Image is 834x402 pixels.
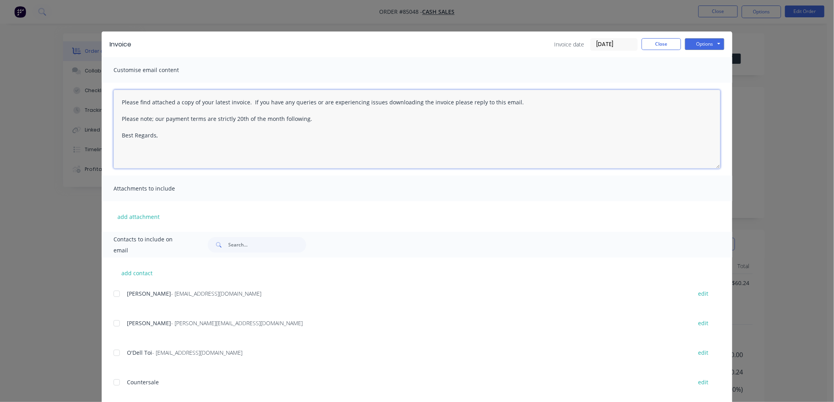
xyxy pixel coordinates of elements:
textarea: Please find attached a copy of your latest invoice. If you have any queries or are experiencing i... [114,90,720,169]
span: Customise email content [114,65,200,76]
span: Countersale [127,378,159,386]
button: add attachment [114,211,164,222]
button: add contact [114,267,161,279]
button: edit [693,318,713,328]
button: Options [685,38,724,50]
span: - [EMAIL_ADDRESS][DOMAIN_NAME] [171,290,261,297]
span: O'Dell Toi [127,349,152,356]
span: - [PERSON_NAME][EMAIL_ADDRESS][DOMAIN_NAME] [171,319,303,327]
button: edit [693,288,713,299]
button: Close [642,38,681,50]
span: Invoice date [554,40,584,48]
div: Invoice [110,40,131,49]
span: Attachments to include [114,183,200,194]
span: [PERSON_NAME] [127,290,171,297]
input: Search... [228,237,306,253]
span: [PERSON_NAME] [127,319,171,327]
button: edit [693,347,713,358]
span: Contacts to include on email [114,234,188,256]
button: edit [693,377,713,387]
span: - [EMAIL_ADDRESS][DOMAIN_NAME] [152,349,242,356]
